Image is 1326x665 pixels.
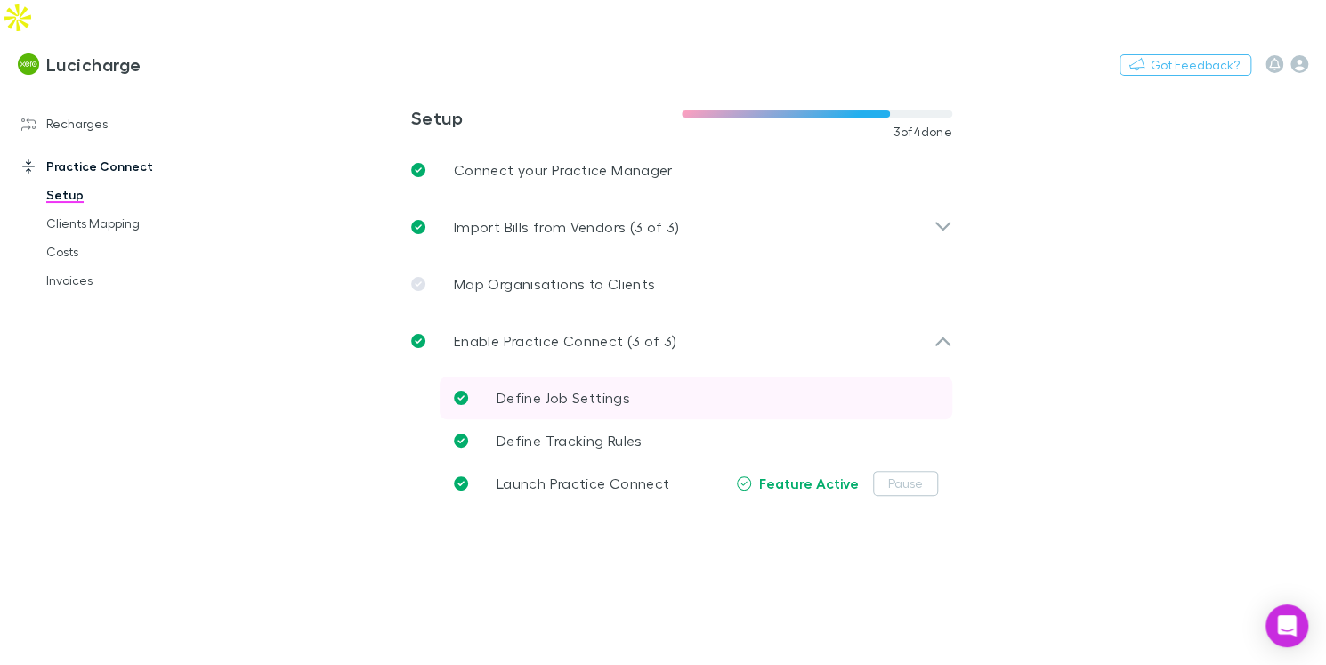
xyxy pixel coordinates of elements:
[28,266,219,295] a: Invoices
[440,419,952,462] a: Define Tracking Rules
[397,255,966,312] a: Map Organisations to Clients
[28,181,219,209] a: Setup
[28,209,219,238] a: Clients Mapping
[28,238,219,266] a: Costs
[4,109,219,138] a: Recharges
[454,216,680,238] p: Import Bills from Vendors (3 of 3)
[18,53,39,75] img: Lucicharge's Logo
[759,474,859,492] span: Feature Active
[440,377,952,419] a: Define Job Settings
[454,159,673,181] p: Connect your Practice Manager
[397,312,966,369] div: Enable Practice Connect (3 of 3)
[497,474,669,491] span: Launch Practice Connect
[1120,54,1251,76] button: Got Feedback?
[497,389,630,406] span: Define Job Settings
[46,53,141,75] h3: Lucicharge
[411,107,682,128] h3: Setup
[397,199,966,255] div: Import Bills from Vendors (3 of 3)
[454,273,655,295] p: Map Organisations to Clients
[454,330,677,352] p: Enable Practice Connect (3 of 3)
[893,125,952,139] span: 3 of 4 done
[4,152,219,181] a: Practice Connect
[873,471,938,496] button: Pause
[7,43,152,85] a: Lucicharge
[440,462,952,505] a: Launch Practice ConnectFeature ActivePause
[497,432,643,449] span: Define Tracking Rules
[397,142,966,199] a: Connect your Practice Manager
[1265,604,1308,647] div: Open Intercom Messenger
